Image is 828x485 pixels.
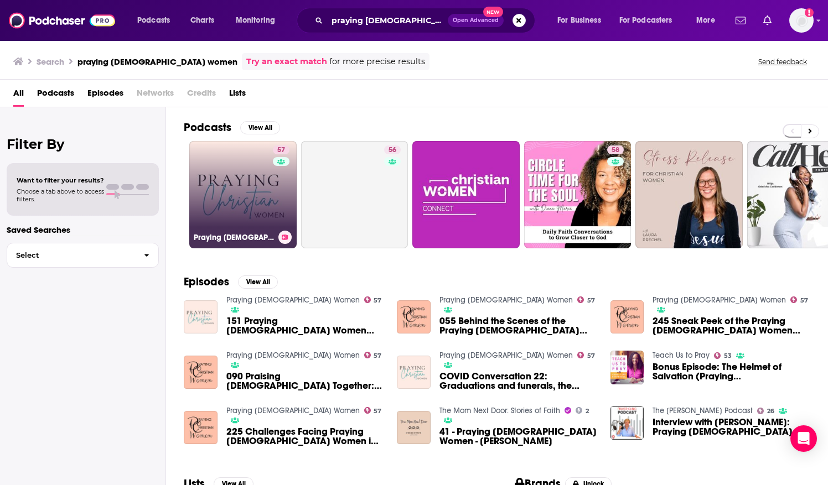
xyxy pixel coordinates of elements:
[77,56,237,67] h3: praying [DEMOGRAPHIC_DATA] women
[612,145,619,156] span: 58
[273,145,289,154] a: 57
[236,13,275,28] span: Monitoring
[524,141,632,248] a: 58
[226,372,384,390] span: 090 Praising [DEMOGRAPHIC_DATA] Together: A Sneak Peek Into the Praying [DEMOGRAPHIC_DATA] Women ...
[789,8,814,33] img: User Profile
[483,7,503,17] span: New
[610,351,644,384] img: Bonus Episode: The Helmet of Salvation (Praying Christian Women)
[607,145,624,154] a: 58
[184,121,231,134] h2: Podcasts
[724,353,732,358] span: 53
[550,12,615,29] button: open menu
[714,352,732,359] a: 53
[7,252,135,259] span: Select
[389,145,396,156] span: 56
[397,356,431,389] img: COVID Conversation 22: Graduations and funerals, the Praying Christian Women Community, and prais...
[189,141,297,248] a: 57Praying [DEMOGRAPHIC_DATA] Women
[439,295,573,305] a: Praying Christian Women
[789,8,814,33] span: Logged in as ShellB
[329,55,425,68] span: for more precise results
[653,351,710,360] a: Teach Us to Pray
[619,13,672,28] span: For Podcasters
[184,411,218,445] img: 225 Challenges Facing Praying Christian Women in the 21st Century (and a celebration of 4 years o...
[184,121,280,134] a: PodcastsView All
[184,300,218,334] img: 151 Praying Christian Women Online Conference Day 1 Welcome
[696,13,715,28] span: More
[37,56,64,67] h3: Search
[755,57,810,66] button: Send feedback
[246,55,327,68] a: Try an exact match
[384,145,401,154] a: 56
[790,296,808,303] a: 57
[397,411,431,445] a: 41 - Praying Christian Women - Jaime Hampton
[226,316,384,335] span: 151 Praying [DEMOGRAPHIC_DATA] Women Online Conference Day 1 Welcome
[653,316,810,335] a: 245 Sneak Peek of the Praying Christian Women Online Conference!
[228,12,289,29] button: open menu
[7,243,159,268] button: Select
[374,353,381,358] span: 57
[587,353,595,358] span: 57
[653,362,810,381] a: Bonus Episode: The Helmet of Salvation (Praying Christian Women)
[439,316,597,335] span: 055 Behind the Scenes of the Praying [DEMOGRAPHIC_DATA] Women Podcast
[653,316,810,335] span: 245 Sneak Peek of the Praying [DEMOGRAPHIC_DATA] Women Online Conference!
[187,84,216,107] span: Credits
[767,409,774,414] span: 26
[238,275,278,289] button: View All
[364,407,382,414] a: 57
[759,11,776,30] a: Show notifications dropdown
[653,418,810,436] span: Interview with [PERSON_NAME]: Praying [DEMOGRAPHIC_DATA] Women
[612,12,689,29] button: open menu
[439,351,573,360] a: Praying Christian Women
[439,316,597,335] a: 055 Behind the Scenes of the Praying Christian Women Podcast
[184,356,218,389] img: 090 Praising God Together: A Sneak Peek Into the Praying Christian Women Community
[226,295,360,305] a: Praying Christian Women
[453,18,499,23] span: Open Advanced
[184,275,278,289] a: EpisodesView All
[327,12,448,29] input: Search podcasts, credits, & more...
[229,84,246,107] a: Lists
[137,13,170,28] span: Podcasts
[7,136,159,152] h2: Filter By
[190,13,214,28] span: Charts
[9,10,115,31] img: Podchaser - Follow, Share and Rate Podcasts
[7,225,159,235] p: Saved Searches
[653,295,786,305] a: Praying Christian Women
[448,14,504,27] button: Open AdvancedNew
[226,351,360,360] a: Praying Christian Women
[576,407,589,414] a: 2
[240,121,280,134] button: View All
[307,8,546,33] div: Search podcasts, credits, & more...
[800,298,808,303] span: 57
[194,233,274,242] h3: Praying [DEMOGRAPHIC_DATA] Women
[17,187,104,203] span: Choose a tab above to access filters.
[610,300,644,334] img: 245 Sneak Peek of the Praying Christian Women Online Conference!
[226,406,360,415] a: Praying Christian Women
[577,296,595,303] a: 57
[557,13,601,28] span: For Business
[184,275,229,289] h2: Episodes
[183,12,221,29] a: Charts
[301,141,408,248] a: 56
[805,8,814,17] svg: Add a profile image
[439,372,597,390] a: COVID Conversation 22: Graduations and funerals, the Praying Christian Women Community, and prais...
[374,409,381,414] span: 57
[137,84,174,107] span: Networks
[87,84,123,107] a: Episodes
[226,427,384,446] a: 225 Challenges Facing Praying Christian Women in the 21st Century (and a celebration of 4 years o...
[610,406,644,440] img: Interview with Jaime Hampton: Praying Christian Women
[374,298,381,303] span: 57
[364,352,382,358] a: 57
[397,300,431,334] img: 055 Behind the Scenes of the Praying Christian Women Podcast
[653,406,753,415] a: The Leighann McCoy Podcast
[439,427,597,446] a: 41 - Praying Christian Women - Jaime Hampton
[130,12,184,29] button: open menu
